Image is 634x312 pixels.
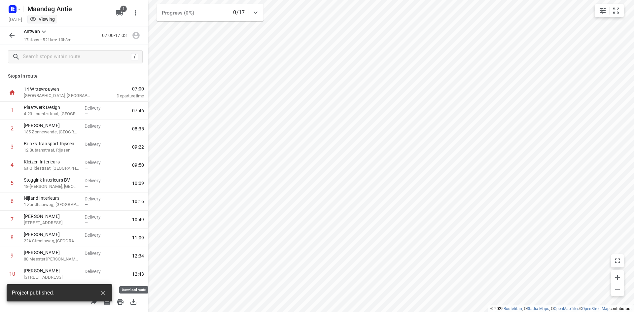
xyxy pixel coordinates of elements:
a: OpenStreetMap [582,306,610,311]
p: Antwan [24,28,40,35]
div: 1 [11,107,14,114]
span: 08:35 [132,125,144,132]
p: [STREET_ADDRESS] [24,274,79,281]
span: 10:09 [132,180,144,187]
p: Stops in route [8,73,140,80]
p: Delivery [85,177,109,184]
p: 1 Zandhaarweg, [GEOGRAPHIC_DATA] [24,201,79,208]
a: OpenMapTiles [554,306,579,311]
p: 88 Meester P.S. Gerbrandysingel, Arnhem [24,256,79,262]
p: Plaatwerk Design [24,104,79,111]
p: Delivery [85,123,109,129]
div: 8 [11,234,14,241]
p: 22A Strootsweg, [GEOGRAPHIC_DATA] [24,238,79,244]
span: — [85,184,88,189]
p: 135 Zonnewende, Apeldoorn [24,129,79,135]
div: 6 [11,198,14,204]
p: 18-B Gunnerstraat, Weerselo [24,183,79,190]
span: — [85,166,88,171]
span: Project published. [12,289,54,297]
span: — [85,220,88,225]
a: Routetitan [504,306,522,311]
p: Delivery [85,250,109,257]
p: Delivery [85,268,109,275]
span: 10:16 [132,198,144,205]
p: [PERSON_NAME] [24,213,79,220]
span: Progress (0%) [162,10,194,16]
p: 12 Butaanstraat, Rijssen [24,147,79,154]
p: Delivery [85,195,109,202]
span: Route unassigned [129,32,143,38]
span: 07:46 [132,107,144,114]
span: Print route [114,298,127,304]
button: 1 [113,6,126,19]
p: [PERSON_NAME] [24,267,79,274]
p: [GEOGRAPHIC_DATA], [GEOGRAPHIC_DATA] [24,92,92,99]
p: 4-23 Lorentzstraat, [GEOGRAPHIC_DATA] [24,111,79,117]
div: 4 [11,162,14,168]
button: Map settings [596,4,609,17]
p: 6a Gildestraat, [GEOGRAPHIC_DATA] [24,165,79,172]
p: 07:00-17:03 [102,32,129,39]
p: Departure time [100,93,144,99]
div: 3 [11,144,14,150]
p: Nijland Interieurs [24,195,79,201]
span: 12:43 [132,271,144,277]
span: — [85,275,88,280]
p: Steggink Interieurs BV [24,177,79,183]
span: — [85,148,88,153]
p: Delivery [85,105,109,111]
div: 2 [11,125,14,132]
p: Delivery [85,214,109,220]
p: 49 Vespuccistraat, Enschede [24,220,79,226]
div: You are currently in view mode. To make any changes, go to edit project. [30,16,55,22]
p: 14 Wittevrouwen [24,86,92,92]
span: 09:22 [132,144,144,150]
p: Delivery [85,159,109,166]
div: 7 [11,216,14,223]
p: Brinks Transport Rijssen [24,140,79,147]
span: 11:09 [132,234,144,241]
p: Delivery [85,232,109,238]
p: Delivery [85,141,109,148]
button: Fit zoom [610,4,623,17]
button: More [129,6,142,19]
div: 9 [11,253,14,259]
span: 12:34 [132,253,144,259]
div: 10 [9,271,15,277]
a: Stadia Maps [527,306,549,311]
div: Progress (0%)0/17 [157,4,264,21]
p: [PERSON_NAME] [24,122,79,129]
span: — [85,257,88,261]
p: [PERSON_NAME] [24,249,79,256]
p: 0/17 [233,9,245,17]
span: — [85,111,88,116]
p: Kleizen Interieurs [24,158,79,165]
span: 13:26 [132,289,144,295]
div: 5 [11,180,14,186]
input: Search stops within route [23,52,131,62]
span: 10:49 [132,216,144,223]
p: 17 stops • 521km • 10h3m [24,37,71,43]
span: — [85,129,88,134]
span: 1 [120,6,127,12]
div: / [131,53,138,60]
li: © 2025 , © , © © contributors [490,306,631,311]
p: [PERSON_NAME] [24,231,79,238]
span: — [85,202,88,207]
span: 07:00 [100,86,144,92]
span: — [85,238,88,243]
div: small contained button group [595,4,624,17]
span: 09:50 [132,162,144,168]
